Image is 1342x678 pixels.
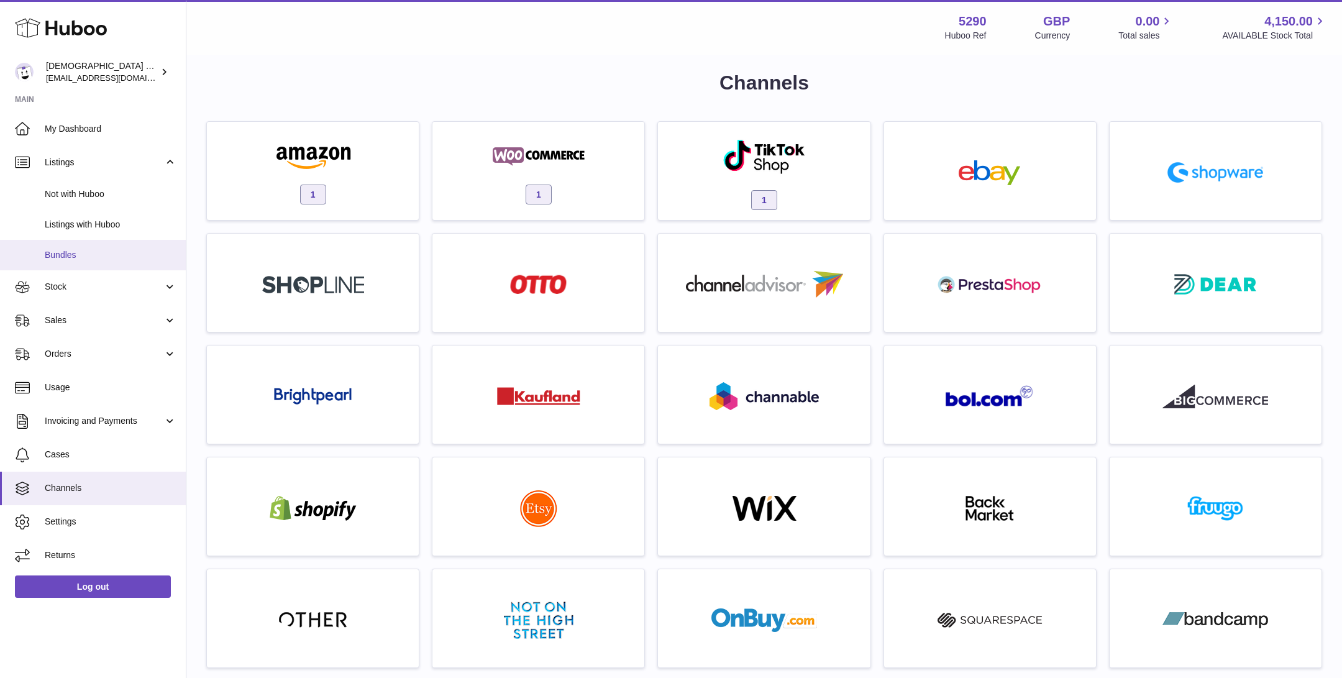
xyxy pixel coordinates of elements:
span: Total sales [1118,30,1174,42]
div: [DEMOGRAPHIC_DATA] Charity [46,60,158,84]
img: roseta-etsy [520,490,557,527]
span: Listings with Huboo [45,219,176,231]
span: Not with Huboo [45,188,176,200]
span: Bundles [45,249,176,261]
img: fruugo [1162,496,1268,521]
h1: Channels [206,70,1322,96]
img: roseta-kaufland [497,387,580,405]
img: roseta-bol [946,385,1034,407]
a: roseta-bol [890,352,1090,437]
a: roseta-shopline [213,240,413,326]
span: Returns [45,549,176,561]
span: 4,150.00 [1264,13,1313,30]
div: Huboo Ref [945,30,987,42]
span: 1 [300,185,326,204]
div: Currency [1035,30,1070,42]
img: roseta-dear [1171,270,1260,298]
img: onbuy [711,608,817,633]
span: Usage [45,382,176,393]
a: backmarket [890,464,1090,549]
span: Invoicing and Payments [45,415,163,427]
span: Listings [45,157,163,168]
a: roseta-etsy [439,464,638,549]
a: onbuy [664,575,864,661]
a: roseta-channable [664,352,864,437]
a: roseta-channel-advisor [664,240,864,326]
a: roseta-kaufland [439,352,638,437]
img: roseta-prestashop [937,272,1043,297]
a: wix [664,464,864,549]
a: 4,150.00 AVAILABLE Stock Total [1222,13,1327,42]
span: 0.00 [1136,13,1160,30]
strong: 5290 [959,13,987,30]
img: ebay [937,160,1043,185]
img: roseta-shopline [262,276,364,293]
a: bandcamp [1116,575,1315,661]
span: Channels [45,482,176,494]
img: backmarket [937,496,1043,521]
span: Sales [45,314,163,326]
img: roseta-tiktokshop [723,139,806,175]
img: roseta-channable [710,382,819,410]
img: other [279,611,347,630]
a: woocommerce 1 [439,128,638,214]
img: notonthehighstreet [504,602,573,639]
span: AVAILABLE Stock Total [1222,30,1327,42]
span: Settings [45,516,176,528]
span: 1 [526,185,552,204]
img: wix [711,496,817,521]
a: ebay [890,128,1090,214]
span: 1 [751,190,777,210]
strong: GBP [1043,13,1070,30]
img: info@muslimcharity.org.uk [15,63,34,81]
span: Orders [45,348,163,360]
img: roseta-bigcommerce [1162,384,1268,409]
a: roseta-prestashop [890,240,1090,326]
img: amazon [260,144,366,169]
img: squarespace [937,608,1043,633]
a: 0.00 Total sales [1118,13,1174,42]
a: roseta-shopware [1116,128,1315,214]
a: fruugo [1116,464,1315,549]
img: roseta-otto [510,275,567,294]
span: My Dashboard [45,123,176,135]
img: roseta-shopware [1162,157,1268,188]
img: woocommerce [486,144,591,169]
a: squarespace [890,575,1090,661]
a: roseta-tiktokshop 1 [664,128,864,214]
a: roseta-brightpearl [213,352,413,437]
img: roseta-brightpearl [274,388,352,405]
a: shopify [213,464,413,549]
a: notonthehighstreet [439,575,638,661]
a: other [213,575,413,661]
a: Log out [15,575,171,598]
a: roseta-bigcommerce [1116,352,1315,437]
img: bandcamp [1162,608,1268,633]
a: roseta-otto [439,240,638,326]
a: amazon 1 [213,128,413,214]
span: Cases [45,449,176,460]
span: Stock [45,281,163,293]
img: shopify [260,496,366,521]
span: [EMAIL_ADDRESS][DOMAIN_NAME] [46,73,183,83]
img: roseta-channel-advisor [686,271,843,298]
a: roseta-dear [1116,240,1315,326]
